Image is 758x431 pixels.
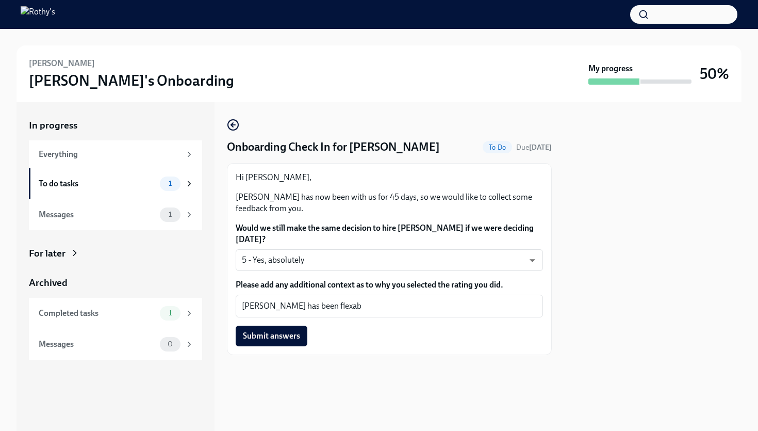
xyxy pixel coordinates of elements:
span: 0 [161,340,179,348]
span: To Do [483,143,512,151]
a: Completed tasks1 [29,298,202,329]
span: September 25th, 2025 12:00 [516,142,552,152]
a: To do tasks1 [29,168,202,199]
span: Submit answers [243,331,300,341]
h4: Onboarding Check In for [PERSON_NAME] [227,139,440,155]
div: To do tasks [39,178,156,189]
a: Messages0 [29,329,202,360]
label: Would we still make the same decision to hire [PERSON_NAME] if we were deciding [DATE]? [236,222,543,245]
div: For later [29,247,65,260]
div: Completed tasks [39,308,156,319]
img: Rothy's [21,6,55,23]
a: For later [29,247,202,260]
h3: 50% [700,65,729,83]
label: Please add any additional context as to why you selected the rating you did. [236,279,543,291]
span: Due [516,143,552,152]
p: Hi [PERSON_NAME], [236,172,543,183]
span: 1 [162,211,178,218]
a: In progress [29,119,202,132]
a: Archived [29,276,202,290]
h6: [PERSON_NAME] [29,58,95,69]
div: 5 - Yes, absolutely [236,249,543,271]
h3: [PERSON_NAME]'s Onboarding [29,71,234,90]
div: Everything [39,149,180,160]
span: 1 [162,309,178,317]
strong: My progress [588,63,633,74]
span: 1 [162,180,178,187]
div: Messages [39,209,156,220]
a: Messages1 [29,199,202,230]
strong: [DATE] [529,143,552,152]
textarea: [PERSON_NAME] has been flexab [242,300,537,312]
a: Everything [29,140,202,168]
div: Messages [39,339,156,350]
button: Submit answers [236,326,307,346]
p: [PERSON_NAME] has now been with us for 45 days, so we would like to collect some feedback from you. [236,191,543,214]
